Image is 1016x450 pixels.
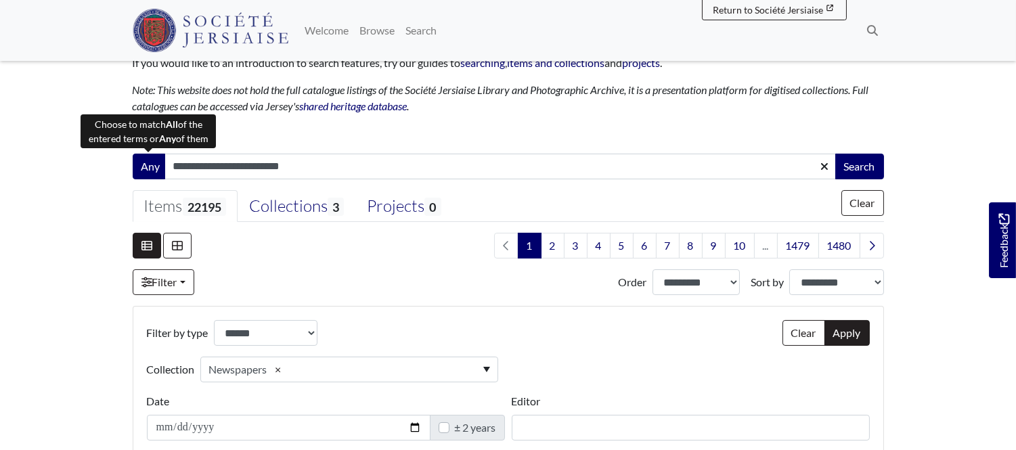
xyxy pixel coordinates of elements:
a: projects [623,56,661,69]
a: Goto page 2 [541,233,565,258]
button: Clear [782,320,825,346]
span: 3 [328,198,344,216]
label: Filter by type [147,320,208,346]
input: Enter one or more search terms... [164,154,837,179]
p: If you would like to an introduction to search features, try our guides to , and . [133,55,884,71]
label: ± 2 years [455,420,496,436]
a: Next page [860,233,884,258]
span: 22195 [183,198,226,216]
label: Date [147,393,170,409]
span: Goto page 1 [518,233,542,258]
div: Newspapers [209,361,267,378]
a: Goto page 3 [564,233,588,258]
a: Goto page 9 [702,233,726,258]
div: Items [144,196,226,217]
a: Goto page 5 [610,233,634,258]
a: Would you like to provide feedback? [989,202,1016,278]
div: Collections [249,196,344,217]
button: Any [133,154,165,179]
span: Return to Société Jersiaise [713,4,824,16]
button: Apply [824,320,870,346]
a: Goto page 10 [725,233,755,258]
li: Previous page [494,233,518,258]
a: Goto page 1479 [777,233,819,258]
span: Feedback [996,214,1012,269]
a: searching [461,56,506,69]
em: Note: This website does not hold the full catalogue listings of the Société Jersiaise Library and... [133,83,869,112]
a: Welcome [299,17,354,44]
a: Goto page 4 [587,233,611,258]
a: Goto page 8 [679,233,703,258]
div: Projects [367,196,441,217]
a: Browse [354,17,400,44]
button: Clear [841,190,884,216]
strong: Any [159,133,176,144]
a: Goto page 6 [633,233,657,258]
button: Search [835,154,884,179]
a: × [270,361,287,378]
div: Choose to match of the entered terms or of them [81,114,216,148]
label: Sort by [751,274,784,290]
span: 0 [424,198,441,216]
a: Goto page 7 [656,233,680,258]
img: Société Jersiaise [133,9,289,52]
a: Société Jersiaise logo [133,5,289,55]
a: Search [400,17,442,44]
a: shared heritage database [300,99,407,112]
strong: All [166,118,178,130]
a: Goto page 1480 [818,233,860,258]
label: Order [619,274,647,290]
a: items and collections [508,56,605,69]
nav: pagination [489,233,884,258]
label: Editor [512,393,541,409]
label: Collection [147,357,195,382]
a: Filter [133,269,194,295]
